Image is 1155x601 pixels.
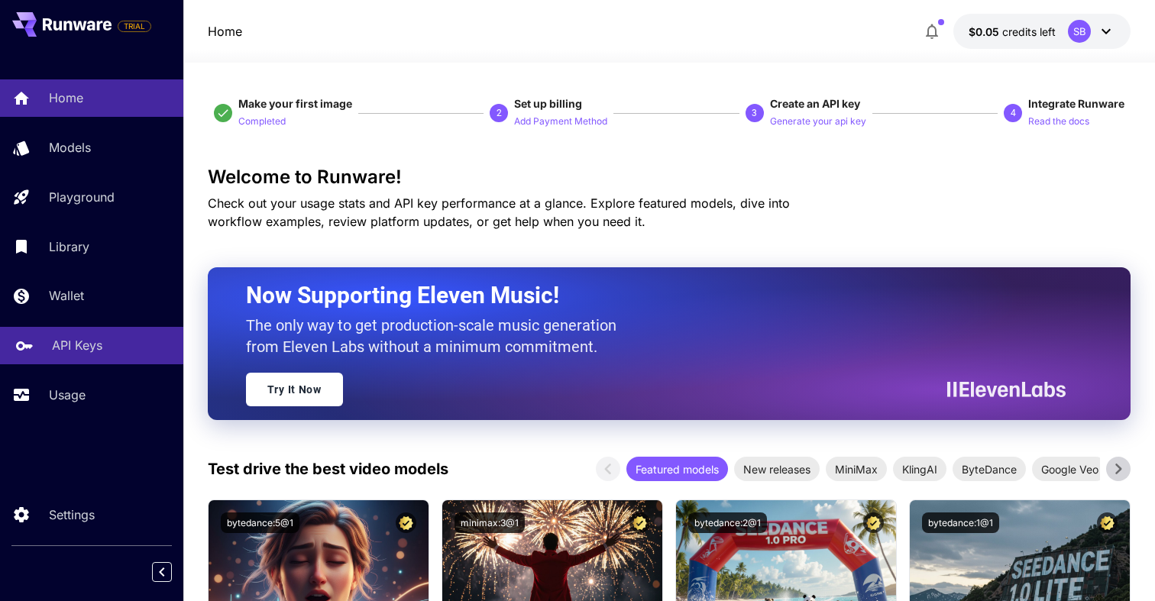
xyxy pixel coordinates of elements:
[163,558,183,586] div: Collapse sidebar
[1028,97,1124,110] span: Integrate Runware
[826,457,887,481] div: MiniMax
[49,89,83,107] p: Home
[49,188,115,206] p: Playground
[238,115,286,129] p: Completed
[208,195,790,229] span: Check out your usage stats and API key performance at a glance. Explore featured models, dive int...
[246,315,628,357] p: The only way to get production-scale music generation from Eleven Labs without a minimum commitment.
[246,373,343,406] a: Try It Now
[49,386,86,404] p: Usage
[1028,115,1089,129] p: Read the docs
[752,106,757,120] p: 3
[514,97,582,110] span: Set up billing
[1032,461,1108,477] span: Google Veo
[238,97,352,110] span: Make your first image
[863,512,884,533] button: Certified Model – Vetted for best performance and includes a commercial license.
[221,512,299,533] button: bytedance:5@1
[208,166,1131,188] h3: Welcome to Runware!
[629,512,650,533] button: Certified Model – Vetted for best performance and includes a commercial license.
[1028,111,1089,130] button: Read the docs
[49,138,91,157] p: Models
[893,461,946,477] span: KlingAI
[770,111,866,130] button: Generate your api key
[626,461,728,477] span: Featured models
[238,111,286,130] button: Completed
[626,457,728,481] div: Featured models
[1032,457,1108,481] div: Google Veo
[49,506,95,524] p: Settings
[953,457,1026,481] div: ByteDance
[118,21,150,32] span: TRIAL
[49,237,89,256] p: Library
[208,22,242,40] a: Home
[396,512,416,533] button: Certified Model – Vetted for best performance and includes a commercial license.
[1002,25,1056,38] span: credits left
[208,457,448,480] p: Test drive the best video models
[152,562,172,582] button: Collapse sidebar
[1068,20,1091,43] div: SB
[208,22,242,40] nav: breadcrumb
[514,115,607,129] p: Add Payment Method
[922,512,999,533] button: bytedance:1@1
[118,17,151,35] span: Add your payment card to enable full platform functionality.
[455,512,525,533] button: minimax:3@1
[826,461,887,477] span: MiniMax
[770,115,866,129] p: Generate your api key
[688,512,767,533] button: bytedance:2@1
[969,24,1056,40] div: $0.05
[1097,512,1118,533] button: Certified Model – Vetted for best performance and includes a commercial license.
[49,286,84,305] p: Wallet
[893,457,946,481] div: KlingAI
[734,457,820,481] div: New releases
[514,111,607,130] button: Add Payment Method
[953,461,1026,477] span: ByteDance
[497,106,502,120] p: 2
[52,336,102,354] p: API Keys
[953,14,1131,49] button: $0.05SB
[246,281,1054,310] h2: Now Supporting Eleven Music!
[969,25,1002,38] span: $0.05
[770,97,860,110] span: Create an API key
[1011,106,1016,120] p: 4
[734,461,820,477] span: New releases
